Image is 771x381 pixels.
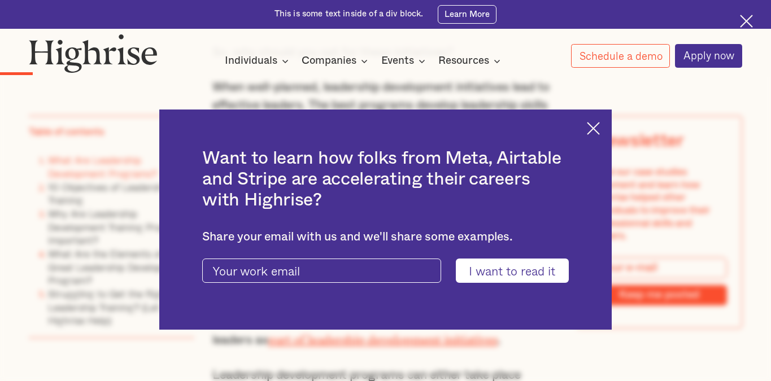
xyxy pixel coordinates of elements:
[225,54,292,68] div: Individuals
[302,54,371,68] div: Companies
[740,15,753,28] img: Cross icon
[225,54,277,68] div: Individuals
[202,230,568,244] div: Share your email with us and we'll share some examples.
[202,259,568,283] form: current-ascender-blog-article-modal-form
[438,54,504,68] div: Resources
[675,44,742,68] a: Apply now
[456,259,569,283] input: I want to read it
[571,44,670,68] a: Schedule a demo
[438,5,496,24] a: Learn More
[381,54,429,68] div: Events
[587,122,600,135] img: Cross icon
[29,34,158,73] img: Highrise logo
[275,8,424,20] div: This is some text inside of a div block.
[438,54,489,68] div: Resources
[302,54,356,68] div: Companies
[381,54,414,68] div: Events
[202,259,441,283] input: Your work email
[202,148,568,211] h2: Want to learn how folks from Meta, Airtable and Stripe are accelerating their careers with Highrise?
